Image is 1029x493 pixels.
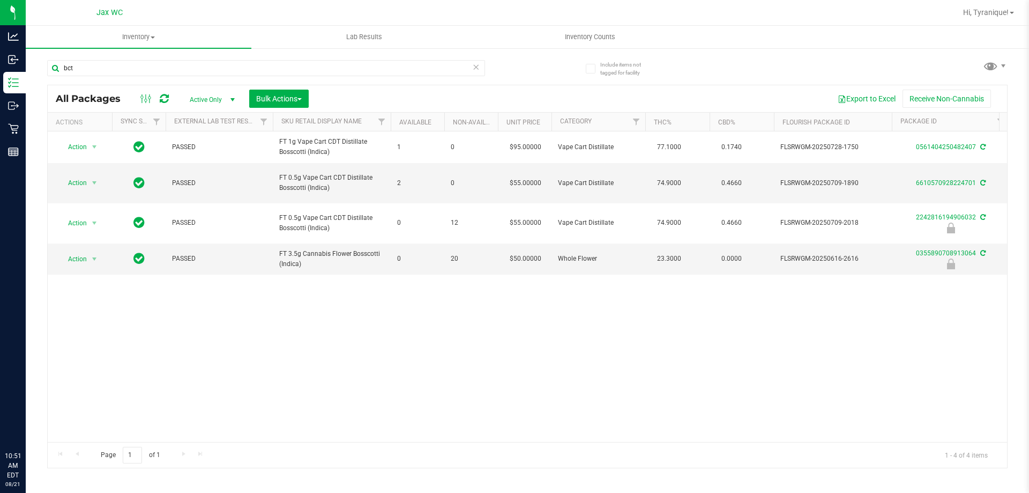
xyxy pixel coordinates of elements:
[451,254,491,264] span: 20
[900,117,937,125] a: Package ID
[890,259,1011,269] div: Newly Received
[831,90,903,108] button: Export to Excel
[550,32,630,42] span: Inventory Counts
[26,26,251,48] a: Inventory
[373,113,391,131] a: Filter
[718,119,735,126] a: CBD%
[600,61,654,77] span: Include items not tagged for facility
[903,90,991,108] button: Receive Non-Cannabis
[397,178,438,188] span: 2
[963,8,1009,17] span: Hi, Tyranique!
[716,139,747,155] span: 0.1740
[716,175,747,191] span: 0.4660
[558,178,639,188] span: Vape Cart Distillate
[56,93,131,105] span: All Packages
[8,146,19,157] inline-svg: Reports
[8,54,19,65] inline-svg: Inbound
[172,142,266,152] span: PASSED
[397,254,438,264] span: 0
[780,254,885,264] span: FLSRWGM-20250616-2616
[780,178,885,188] span: FLSRWGM-20250709-1890
[916,179,976,187] a: 6610570928224701
[281,117,362,125] a: Sku Retail Display Name
[172,178,266,188] span: PASSED
[88,252,101,267] span: select
[26,32,251,42] span: Inventory
[279,173,384,193] span: FT 0.5g Vape Cart CDT Distillate Bosscotti (Indica)
[58,139,87,154] span: Action
[8,123,19,134] inline-svg: Retail
[780,142,885,152] span: FLSRWGM-20250728-1750
[58,175,87,190] span: Action
[58,216,87,231] span: Action
[399,119,431,126] a: Available
[47,60,485,76] input: Search Package ID, Item Name, SKU, Lot or Part Number...
[916,143,976,151] a: 0561404250482407
[979,249,986,257] span: Sync from Compliance System
[279,137,384,157] span: FT 1g Vape Cart CDT Distillate Bosscotti (Indica)
[256,94,302,103] span: Bulk Actions
[780,218,885,228] span: FLSRWGM-20250709-2018
[936,447,996,463] span: 1 - 4 of 4 items
[560,117,592,125] a: Category
[174,117,258,125] a: External Lab Test Result
[58,252,87,267] span: Action
[397,218,438,228] span: 0
[979,143,986,151] span: Sync from Compliance System
[133,175,145,190] span: In Sync
[8,77,19,88] inline-svg: Inventory
[397,142,438,152] span: 1
[92,447,169,463] span: Page of 1
[172,218,266,228] span: PASSED
[979,214,986,221] span: Sync from Compliance System
[121,117,162,125] a: Sync Status
[716,251,747,267] span: 0.0000
[133,215,145,230] span: In Sync
[506,119,540,126] a: Unit Price
[558,142,639,152] span: Vape Cart Distillate
[148,113,166,131] a: Filter
[890,223,1011,233] div: Newly Received
[11,407,43,439] iframe: Resource center
[249,90,309,108] button: Bulk Actions
[8,100,19,111] inline-svg: Outbound
[451,218,491,228] span: 12
[504,139,547,155] span: $95.00000
[504,175,547,191] span: $55.00000
[451,142,491,152] span: 0
[96,8,123,17] span: Jax WC
[133,139,145,154] span: In Sync
[654,119,672,126] a: THC%
[782,119,850,126] a: Flourish Package ID
[56,119,108,126] div: Actions
[652,251,687,267] span: 23.3000
[652,139,687,155] span: 77.1000
[916,214,976,221] a: 2242816194906032
[88,139,101,154] span: select
[916,249,976,257] a: 0355890708913064
[172,254,266,264] span: PASSED
[123,447,142,463] input: 1
[255,113,273,131] a: Filter
[979,179,986,187] span: Sync from Compliance System
[279,249,384,269] span: FT 3.5g Cannabis Flower Bosscotti (Indica)
[5,480,21,488] p: 08/21
[472,60,480,74] span: Clear
[133,251,145,266] span: In Sync
[558,218,639,228] span: Vape Cart Distillate
[504,251,547,267] span: $50.00000
[332,32,397,42] span: Lab Results
[716,215,747,231] span: 0.4660
[453,119,501,126] a: Non-Available
[451,178,491,188] span: 0
[477,26,703,48] a: Inventory Counts
[652,175,687,191] span: 74.9000
[88,175,101,190] span: select
[279,213,384,233] span: FT 0.5g Vape Cart CDT Distillate Bosscotti (Indica)
[88,216,101,231] span: select
[504,215,547,231] span: $55.00000
[251,26,477,48] a: Lab Results
[992,113,1010,131] a: Filter
[5,451,21,480] p: 10:51 AM EDT
[558,254,639,264] span: Whole Flower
